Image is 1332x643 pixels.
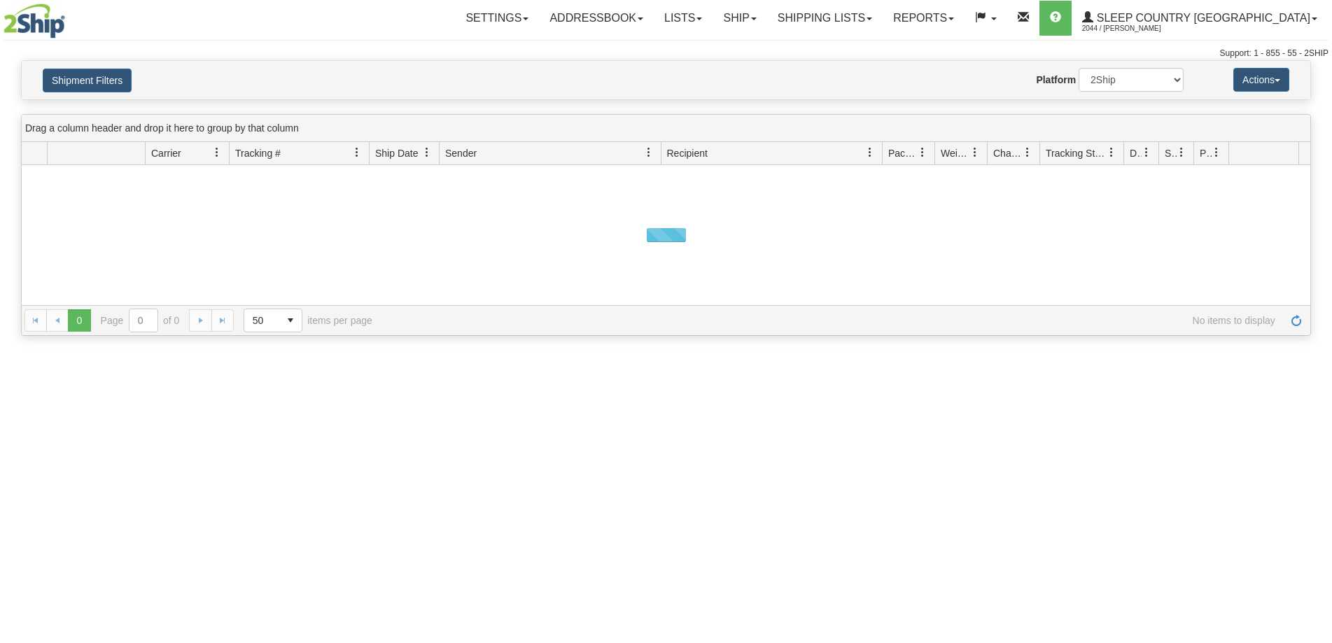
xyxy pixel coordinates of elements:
button: Shipment Filters [43,69,132,92]
a: Shipping lists [767,1,883,36]
span: items per page [244,309,372,332]
div: grid grouping header [22,115,1310,142]
span: Sleep Country [GEOGRAPHIC_DATA] [1093,12,1310,24]
a: Tracking Status filter column settings [1100,141,1123,164]
span: Packages [888,146,918,160]
span: Charge [993,146,1023,160]
span: Page sizes drop down [244,309,302,332]
a: Tracking # filter column settings [345,141,369,164]
a: Weight filter column settings [963,141,987,164]
a: Refresh [1285,309,1308,332]
a: Carrier filter column settings [205,141,229,164]
a: Settings [455,1,539,36]
iframe: chat widget [1300,250,1331,393]
span: Sender [445,146,477,160]
a: Packages filter column settings [911,141,934,164]
span: Recipient [667,146,708,160]
div: Support: 1 - 855 - 55 - 2SHIP [3,48,1329,59]
span: Shipment Issues [1165,146,1177,160]
a: Sender filter column settings [637,141,661,164]
a: Ship [713,1,766,36]
a: Addressbook [539,1,654,36]
a: Sleep Country [GEOGRAPHIC_DATA] 2044 / [PERSON_NAME] [1072,1,1328,36]
span: Ship Date [375,146,418,160]
span: Page 0 [68,309,90,332]
a: Delivery Status filter column settings [1135,141,1158,164]
a: Recipient filter column settings [858,141,882,164]
span: Tracking Status [1046,146,1107,160]
a: Charge filter column settings [1016,141,1039,164]
button: Actions [1233,68,1289,92]
a: Ship Date filter column settings [415,141,439,164]
a: Pickup Status filter column settings [1205,141,1228,164]
span: Pickup Status [1200,146,1212,160]
span: Tracking # [235,146,281,160]
span: No items to display [392,315,1275,326]
span: Delivery Status [1130,146,1142,160]
a: Shipment Issues filter column settings [1170,141,1193,164]
span: Weight [941,146,970,160]
a: Reports [883,1,965,36]
span: Carrier [151,146,181,160]
span: 50 [253,313,271,327]
span: 2044 / [PERSON_NAME] [1082,22,1187,36]
span: Page of 0 [101,309,180,332]
a: Lists [654,1,713,36]
span: select [279,309,302,332]
label: Platform [1036,73,1076,87]
img: logo2044.jpg [3,3,65,38]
